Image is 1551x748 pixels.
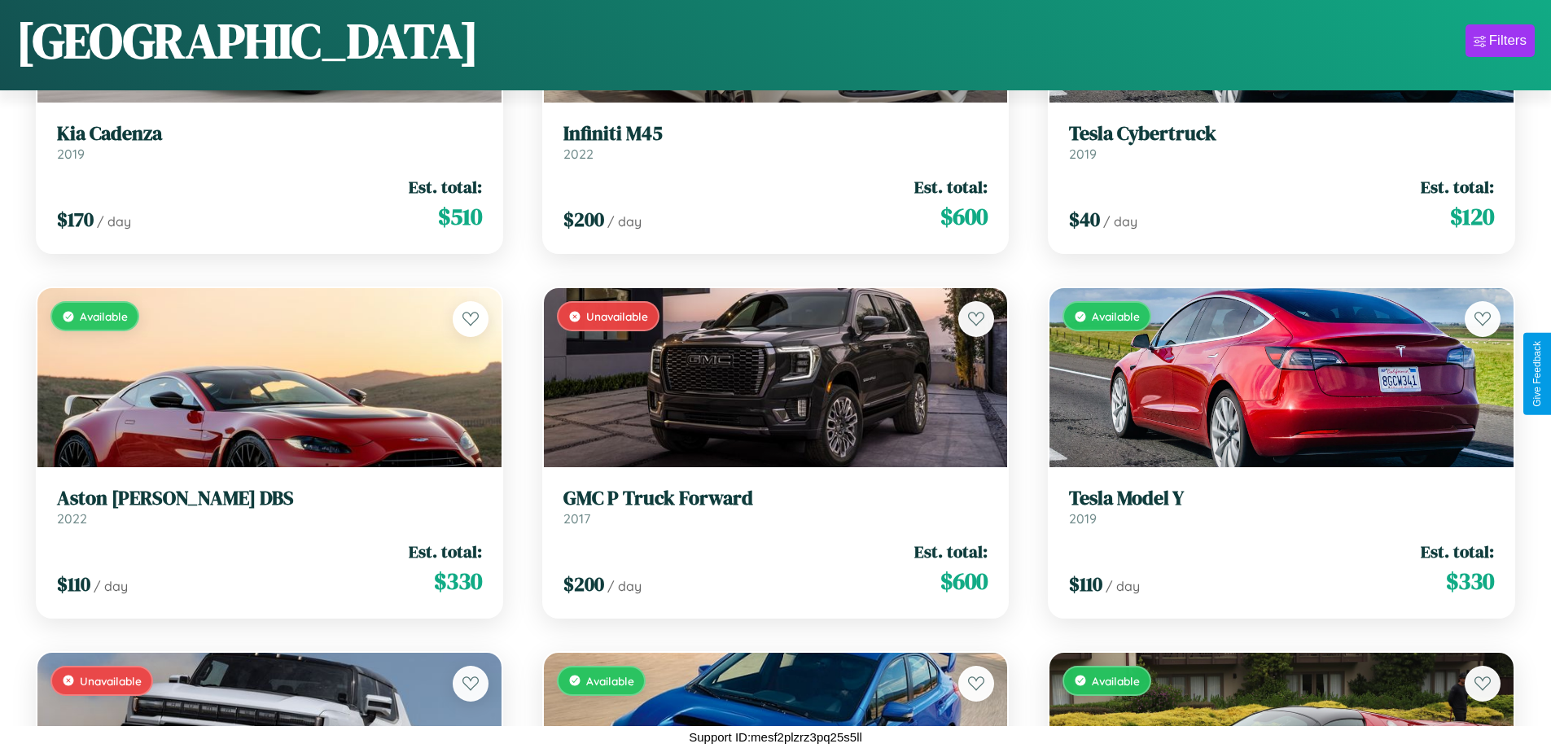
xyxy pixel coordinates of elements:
[1106,578,1140,594] span: / day
[1069,146,1097,162] span: 2019
[1092,674,1140,688] span: Available
[1450,200,1494,233] span: $ 120
[914,540,988,563] span: Est. total:
[434,565,482,597] span: $ 330
[563,206,604,233] span: $ 200
[57,571,90,597] span: $ 110
[1092,309,1140,323] span: Available
[1069,571,1102,597] span: $ 110
[563,146,594,162] span: 2022
[689,726,862,748] p: Support ID: mesf2plzrz3pq25s5ll
[1069,122,1494,162] a: Tesla Cybertruck2019
[563,122,988,162] a: Infiniti M452022
[409,540,482,563] span: Est. total:
[97,213,131,230] span: / day
[914,175,988,199] span: Est. total:
[1069,487,1494,510] h3: Tesla Model Y
[1103,213,1137,230] span: / day
[438,200,482,233] span: $ 510
[57,146,85,162] span: 2019
[940,200,988,233] span: $ 600
[607,213,642,230] span: / day
[563,122,988,146] h3: Infiniti M45
[1489,33,1527,49] div: Filters
[57,487,482,510] h3: Aston [PERSON_NAME] DBS
[1069,510,1097,527] span: 2019
[57,122,482,146] h3: Kia Cadenza
[1421,175,1494,199] span: Est. total:
[1446,565,1494,597] span: $ 330
[1531,341,1543,407] div: Give Feedback
[57,122,482,162] a: Kia Cadenza2019
[607,578,642,594] span: / day
[1069,487,1494,527] a: Tesla Model Y2019
[16,7,479,74] h1: [GEOGRAPHIC_DATA]
[80,309,128,323] span: Available
[57,487,482,527] a: Aston [PERSON_NAME] DBS2022
[563,571,604,597] span: $ 200
[563,487,988,527] a: GMC P Truck Forward2017
[409,175,482,199] span: Est. total:
[1466,24,1535,57] button: Filters
[57,510,87,527] span: 2022
[586,309,648,323] span: Unavailable
[1069,206,1100,233] span: $ 40
[1421,540,1494,563] span: Est. total:
[1069,122,1494,146] h3: Tesla Cybertruck
[586,674,634,688] span: Available
[940,565,988,597] span: $ 600
[563,510,590,527] span: 2017
[80,674,142,688] span: Unavailable
[57,206,94,233] span: $ 170
[94,578,128,594] span: / day
[563,487,988,510] h3: GMC P Truck Forward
